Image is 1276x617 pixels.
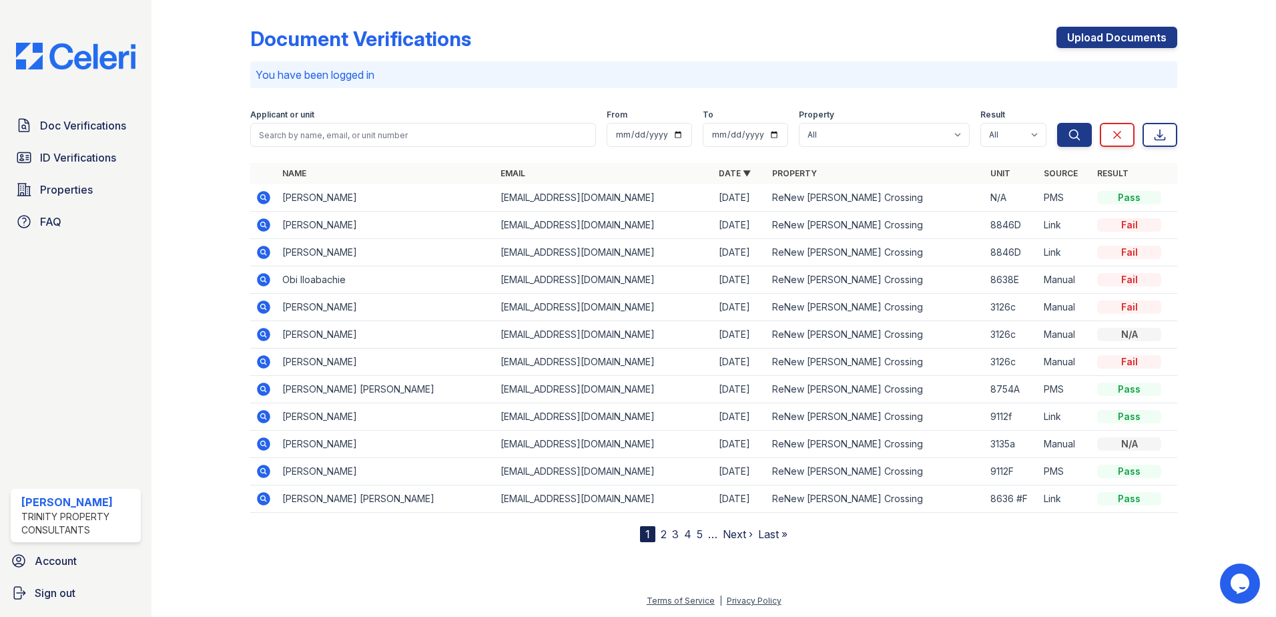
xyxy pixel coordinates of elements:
td: 3126c [985,349,1038,376]
td: ReNew [PERSON_NAME] Crossing [767,403,985,431]
td: PMS [1038,184,1092,212]
td: [PERSON_NAME] [277,321,495,349]
label: Property [799,110,834,120]
td: [EMAIL_ADDRESS][DOMAIN_NAME] [495,266,713,294]
td: ReNew [PERSON_NAME] Crossing [767,266,985,294]
td: [EMAIL_ADDRESS][DOMAIN_NAME] [495,431,713,458]
td: [DATE] [713,485,767,513]
td: [EMAIL_ADDRESS][DOMAIN_NAME] [495,239,713,266]
a: Name [282,168,306,178]
td: [DATE] [713,403,767,431]
td: PMS [1038,458,1092,485]
iframe: chat widget [1220,564,1263,604]
span: Doc Verifications [40,118,126,134]
td: Link [1038,485,1092,513]
img: CE_Logo_Blue-a8612792a0a2168367f1c8372b55b34899dd931a85d93a1a3d3e32e68fde9ad4.png [5,43,146,69]
p: You have been logged in [256,67,1172,83]
td: [DATE] [713,266,767,294]
td: [EMAIL_ADDRESS][DOMAIN_NAME] [495,403,713,431]
td: 8636 #F [985,485,1038,513]
a: Terms of Service [647,596,715,606]
td: ReNew [PERSON_NAME] Crossing [767,485,985,513]
td: [EMAIL_ADDRESS][DOMAIN_NAME] [495,376,713,403]
td: [EMAIL_ADDRESS][DOMAIN_NAME] [495,485,713,513]
div: Fail [1097,300,1161,314]
div: Document Verifications [250,27,471,51]
a: 3 [672,528,679,541]
td: 3126c [985,294,1038,321]
a: Doc Verifications [11,112,141,139]
td: Manual [1038,431,1092,458]
a: Privacy Policy [727,596,781,606]
td: [PERSON_NAME] [277,239,495,266]
a: Source [1044,168,1078,178]
td: [DATE] [713,239,767,266]
td: [EMAIL_ADDRESS][DOMAIN_NAME] [495,349,713,376]
a: Next › [723,528,753,541]
td: 8846D [985,239,1038,266]
td: ReNew [PERSON_NAME] Crossing [767,349,985,376]
a: ID Verifications [11,144,141,171]
a: Properties [11,176,141,203]
span: ID Verifications [40,150,116,166]
label: Applicant or unit [250,110,314,120]
a: Property [772,168,817,178]
td: [PERSON_NAME] [277,458,495,485]
div: N/A [1097,437,1161,451]
td: 8754A [985,376,1038,403]
td: ReNew [PERSON_NAME] Crossing [767,184,985,212]
td: [DATE] [713,321,767,349]
td: [DATE] [713,184,767,212]
td: [EMAIL_ADDRESS][DOMAIN_NAME] [495,212,713,239]
td: ReNew [PERSON_NAME] Crossing [767,294,985,321]
div: Fail [1097,218,1161,232]
td: [EMAIL_ADDRESS][DOMAIN_NAME] [495,321,713,349]
td: [EMAIL_ADDRESS][DOMAIN_NAME] [495,458,713,485]
button: Sign out [5,580,146,606]
span: … [708,526,717,542]
td: ReNew [PERSON_NAME] Crossing [767,376,985,403]
td: [PERSON_NAME] [PERSON_NAME] [277,376,495,403]
td: 8638E [985,266,1038,294]
td: Manual [1038,294,1092,321]
td: [DATE] [713,349,767,376]
td: ReNew [PERSON_NAME] Crossing [767,458,985,485]
td: ReNew [PERSON_NAME] Crossing [767,212,985,239]
td: [PERSON_NAME] [PERSON_NAME] [277,485,495,513]
td: ReNew [PERSON_NAME] Crossing [767,321,985,349]
td: [EMAIL_ADDRESS][DOMAIN_NAME] [495,184,713,212]
div: Pass [1097,191,1161,204]
td: ReNew [PERSON_NAME] Crossing [767,239,985,266]
a: Last » [758,528,787,541]
td: 9112F [985,458,1038,485]
div: Pass [1097,383,1161,396]
td: [DATE] [713,376,767,403]
td: [PERSON_NAME] [277,212,495,239]
td: Link [1038,403,1092,431]
a: Result [1097,168,1129,178]
div: Trinity Property Consultants [21,510,135,537]
td: Link [1038,239,1092,266]
a: 4 [684,528,691,541]
td: ReNew [PERSON_NAME] Crossing [767,431,985,458]
div: Pass [1097,465,1161,478]
a: FAQ [11,208,141,235]
a: Email [501,168,525,178]
div: N/A [1097,328,1161,341]
td: [DATE] [713,212,767,239]
td: [PERSON_NAME] [277,349,495,376]
td: [DATE] [713,431,767,458]
td: [DATE] [713,294,767,321]
div: Fail [1097,273,1161,286]
td: 8846D [985,212,1038,239]
td: Link [1038,212,1092,239]
label: Result [980,110,1005,120]
label: From [607,110,627,120]
td: Manual [1038,321,1092,349]
td: [EMAIL_ADDRESS][DOMAIN_NAME] [495,294,713,321]
input: Search by name, email, or unit number [250,123,596,147]
div: [PERSON_NAME] [21,494,135,510]
div: Fail [1097,355,1161,369]
div: | [719,596,722,606]
span: Account [35,553,77,569]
